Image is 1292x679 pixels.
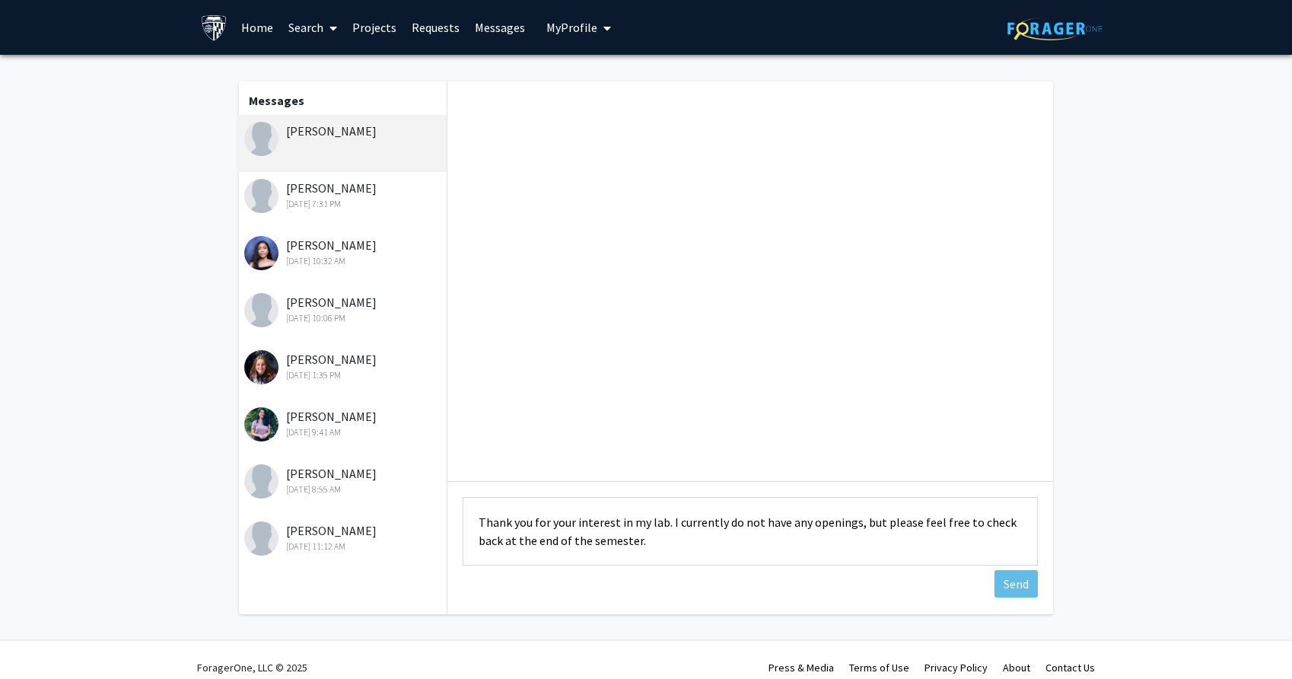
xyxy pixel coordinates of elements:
[244,521,278,556] img: Risha Roy
[244,368,443,382] div: [DATE] 1:35 PM
[244,407,443,439] div: [PERSON_NAME]
[244,179,443,211] div: [PERSON_NAME]
[404,1,467,54] a: Requests
[244,311,443,325] div: [DATE] 10:06 PM
[244,197,443,211] div: [DATE] 7:31 PM
[244,464,278,499] img: Caroline Clouatre
[1007,17,1103,40] img: ForagerOne Logo
[849,661,909,674] a: Terms of Use
[1003,661,1030,674] a: About
[467,1,533,54] a: Messages
[769,661,834,674] a: Press & Media
[244,407,278,442] img: Vasuudhaa Sonawane
[244,236,443,268] div: [PERSON_NAME]
[994,570,1038,598] button: Send
[249,93,304,108] b: Messages
[244,350,278,384] img: Yuval Cherki
[244,483,443,496] div: [DATE] 8:55 AM
[345,1,404,54] a: Projects
[463,497,1038,566] textarea: Message
[1045,661,1095,674] a: Contact Us
[546,20,597,35] span: My Profile
[244,236,278,270] img: Anissa Shrestha
[234,1,281,54] a: Home
[201,14,228,41] img: Johns Hopkins University Logo
[244,293,278,327] img: Jing Wang
[244,293,443,325] div: [PERSON_NAME]
[11,610,65,668] iframe: Chat
[244,464,443,496] div: [PERSON_NAME]
[281,1,345,54] a: Search
[244,179,278,213] img: Ziyang Chen
[244,254,443,268] div: [DATE] 10:32 AM
[244,521,443,553] div: [PERSON_NAME]
[244,540,443,553] div: [DATE] 11:12 AM
[244,426,443,439] div: [DATE] 9:41 AM
[244,122,443,140] div: [PERSON_NAME]
[924,661,988,674] a: Privacy Policy
[244,122,278,156] img: Baron Arday
[244,350,443,382] div: [PERSON_NAME]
